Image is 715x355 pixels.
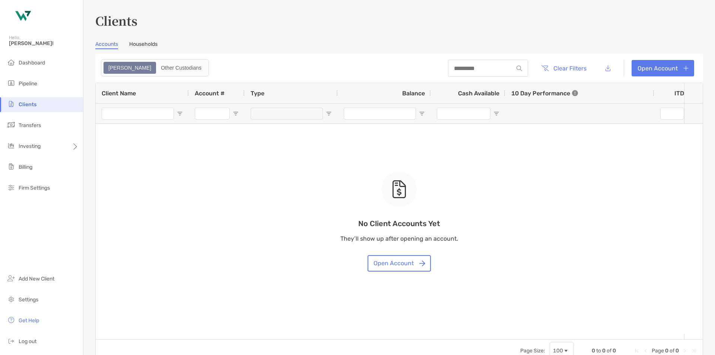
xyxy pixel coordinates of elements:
[19,143,41,149] span: Investing
[643,348,649,354] div: Previous Page
[129,41,158,49] a: Households
[392,180,407,198] img: empty state icon
[691,348,697,354] div: Last Page
[520,348,545,354] div: Page Size:
[19,317,39,324] span: Get Help
[340,234,458,243] p: They’ll show up after opening an account.
[7,58,16,67] img: dashboard icon
[19,276,54,282] span: Add New Client
[368,255,431,272] button: Open Account
[19,122,41,129] span: Transfers
[19,60,45,66] span: Dashboard
[553,348,563,354] div: 100
[7,162,16,171] img: billing icon
[7,141,16,150] img: investing icon
[682,348,688,354] div: Next Page
[7,274,16,283] img: add_new_client icon
[157,63,206,73] div: Other Custodians
[592,348,595,354] span: 0
[19,297,38,303] span: Settings
[676,348,679,354] span: 0
[104,63,155,73] div: Zoe
[19,185,50,191] span: Firm Settings
[7,120,16,129] img: transfers icon
[19,338,36,345] span: Log out
[101,59,209,76] div: segmented control
[7,336,16,345] img: logout icon
[607,348,611,354] span: of
[7,99,16,108] img: clients icon
[19,80,37,87] span: Pipeline
[419,260,425,266] img: button icon
[95,12,703,29] h3: Clients
[613,348,616,354] span: 0
[7,79,16,88] img: pipeline icon
[634,348,640,354] div: First Page
[670,348,674,354] span: of
[7,295,16,304] img: settings icon
[95,41,118,49] a: Accounts
[652,348,664,354] span: Page
[602,348,606,354] span: 0
[9,40,79,47] span: [PERSON_NAME]!
[517,66,522,71] img: input icon
[632,60,694,76] a: Open Account
[19,101,36,108] span: Clients
[19,164,32,170] span: Billing
[536,60,592,76] button: Clear Filters
[596,348,601,354] span: to
[7,183,16,192] img: firm-settings icon
[340,219,458,228] p: No Client Accounts Yet
[7,316,16,324] img: get-help icon
[665,348,668,354] span: 0
[9,3,36,30] img: Zoe Logo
